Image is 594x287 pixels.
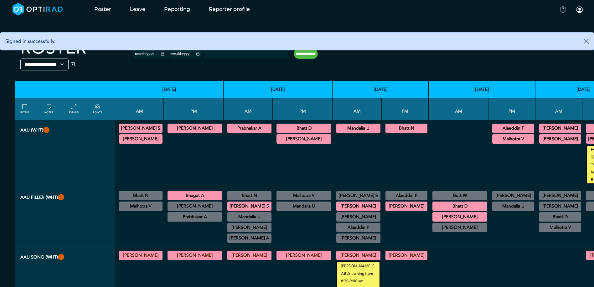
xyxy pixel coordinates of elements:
[336,124,380,133] div: CT Trauma & Urgent/MRI Trauma & Urgent 08:30 - 13:30
[432,212,487,222] div: CT Trauma & Urgent/MRI Trauma & Urgent 08:30 - 13:30
[539,202,581,211] div: CT Trauma & Urgent/MRI Trauma & Urgent 08:30 - 13:30
[168,125,221,132] summary: [PERSON_NAME]
[336,251,380,260] div: General US 08:30 - 13:00
[69,103,79,115] a: collapse/expand entries
[224,81,333,98] th: [DATE]
[336,202,380,211] div: CT Trauma & Urgent/MRI Trauma & Urgent 08:30 - 13:30
[385,124,427,133] div: CT Trauma & Urgent/MRI Trauma & Urgent 13:30 - 18:30
[492,202,534,211] div: CT Trauma & Urgent/MRI Trauma & Urgent 13:30 - 18:30
[227,251,271,260] div: General US 08:30 - 13:00
[276,251,331,260] div: General US 13:30 - 18:30
[13,3,63,16] img: brand-opti-rad-logos-blue-and-white-d2f68631ba2948856bd03f2d395fb146ddc8fb01b4b6e9315ea85fa773367...
[115,81,224,98] th: [DATE]
[273,98,333,120] th: PM
[115,98,164,120] th: AM
[540,192,580,199] summary: [PERSON_NAME]
[20,103,29,115] a: FILTERS
[120,202,162,210] summary: Malhotra V
[535,98,582,120] th: AM
[333,98,382,120] th: AM
[492,191,534,200] div: General CT/General MRI/General XR 13:00 - 14:00
[93,103,102,115] a: collapse/expand expected points
[168,192,221,199] summary: Bhagat A
[228,192,271,199] summary: Bhatt N
[227,233,271,243] div: General CT/CT Gastrointestinal/MRI Gastrointestinal/General MRI/General XR 10:30 - 12:00
[432,191,487,200] div: General CT/General MRI/General XR 08:00 - 13:00
[337,252,380,259] summary: [PERSON_NAME]
[120,192,162,199] summary: Bhatt N
[433,224,486,231] summary: [PERSON_NAME]
[493,192,533,199] summary: [PERSON_NAME]
[44,103,53,115] a: show/hide notes
[337,125,380,132] summary: Mandalia U
[433,202,486,210] summary: Bhatt D
[168,124,222,133] div: CT Trauma & Urgent/MRI Trauma & Urgent 13:30 - 18:30
[386,252,426,259] summary: [PERSON_NAME]
[540,202,580,210] summary: [PERSON_NAME]
[227,223,271,232] div: US Head & Neck/US Interventional H&N 09:15 - 12:15
[276,124,331,133] div: CT Trauma & Urgent/MRI Trauma & Urgent 13:30 - 18:30
[493,202,533,210] summary: Mandalia U
[15,120,115,187] th: AAU (WHT)
[227,212,271,222] div: US Diagnostic MSK/US Interventional MSK/US General Adult 09:00 - 12:00
[120,125,162,132] summary: [PERSON_NAME] S
[168,252,221,259] summary: [PERSON_NAME]
[277,252,330,259] summary: [PERSON_NAME]
[277,125,330,132] summary: Bhatt D
[337,224,380,231] summary: Alaeddin F
[277,202,330,210] summary: Mandalia U
[336,233,380,243] div: General CT/General MRI/General XR 10:00 - 12:30
[228,252,271,259] summary: [PERSON_NAME]
[228,213,271,221] summary: Mandalia U
[227,191,271,200] div: US Interventional MSK 08:30 - 12:00
[120,252,162,259] summary: [PERSON_NAME]
[337,213,380,221] summary: [PERSON_NAME]
[168,202,222,211] div: CT Trauma & Urgent/MRI Trauma & Urgent 13:30 - 18:30
[228,202,271,210] summary: [PERSON_NAME] S
[224,98,273,120] th: AM
[432,202,487,211] div: CT Trauma & Urgent/MRI Trauma & Urgent 08:30 - 13:30
[433,213,486,221] summary: [PERSON_NAME]
[386,125,426,132] summary: Bhatt N
[429,98,488,120] th: AM
[579,33,594,50] button: Close
[492,124,534,133] div: CT Trauma & Urgent/MRI Trauma & Urgent 13:30 - 18:30
[164,98,224,120] th: PM
[337,202,380,210] summary: [PERSON_NAME]
[276,202,331,211] div: FLU General Paediatric 14:00 - 15:00
[276,191,331,200] div: CT Trauma & Urgent/MRI Trauma & Urgent 13:30 - 18:30
[540,213,580,221] summary: Bhatt D
[168,212,222,222] div: CT Cardiac 13:30 - 17:00
[432,223,487,232] div: Off Site 08:30 - 13:30
[433,192,486,199] summary: Butt W
[277,192,330,199] summary: Malhotra V
[337,234,380,242] summary: [PERSON_NAME]
[385,202,427,211] div: CT Trauma & Urgent/MRI Trauma & Urgent 13:30 - 18:30
[539,134,581,144] div: CT Trauma & Urgent/MRI Trauma & Urgent 08:30 - 13:30
[540,224,580,231] summary: Malhotra V
[386,192,426,199] summary: Alaeddin F
[539,124,581,133] div: CT Trauma & Urgent/MRI Trauma & Urgent 08:30 - 13:30
[333,81,429,98] th: [DATE]
[539,212,581,222] div: US Diagnostic MSK/US Interventional MSK 09:00 - 12:30
[540,125,580,132] summary: [PERSON_NAME]
[228,234,271,242] summary: [PERSON_NAME] A
[385,251,427,260] div: General US 13:30 - 18:30
[168,202,221,210] summary: [PERSON_NAME]
[204,50,236,56] input: null
[336,223,380,232] div: CT Trauma & Urgent/MRI Trauma & Urgent 09:30 - 13:00
[168,191,222,200] div: CT Trauma & Urgent/MRI Trauma & Urgent 13:30 - 18:30
[119,124,163,133] div: CT Trauma & Urgent/MRI Trauma & Urgent 08:30 - 13:30
[539,223,581,232] div: General CT/General MRI/General XR 09:30 - 11:30
[385,191,427,200] div: General US 13:00 - 16:30
[227,124,271,133] div: CT Trauma & Urgent/MRI Trauma & Urgent 08:30 - 13:30
[429,81,535,98] th: [DATE]
[382,98,429,120] th: PM
[228,224,271,231] summary: [PERSON_NAME]
[119,202,163,211] div: General US/US Diagnostic MSK/US Gynaecology/US Interventional H&N/US Interventional MSK/US Interv...
[276,134,331,144] div: CT Trauma & Urgent/MRI Trauma & Urgent 13:30 - 18:30
[492,134,534,144] div: CT Trauma & Urgent/MRI Trauma & Urgent 13:30 - 18:30
[227,202,271,211] div: CT Trauma & Urgent/MRI Trauma & Urgent 08:30 - 13:30
[540,135,580,143] summary: [PERSON_NAME]
[493,125,533,132] summary: Alaeddin F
